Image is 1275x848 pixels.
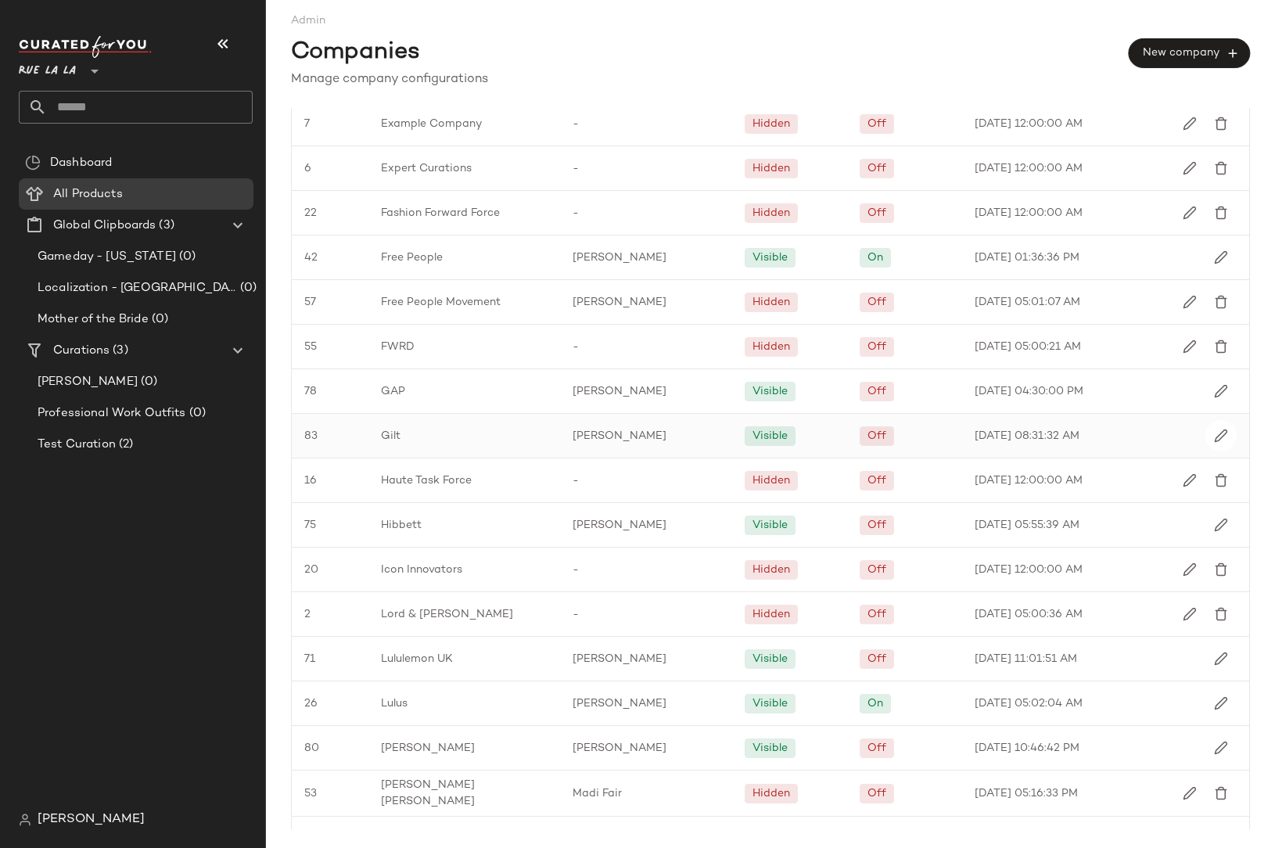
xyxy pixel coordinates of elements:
span: 6 [304,160,311,177]
span: - [573,116,579,132]
span: [DATE] 10:46:42 PM [975,740,1079,756]
span: 71 [304,651,315,667]
span: [DATE] 12:00:00 AM [975,116,1083,132]
div: Visible [752,651,788,667]
span: Free People Movement [381,294,501,311]
span: [PERSON_NAME] [38,373,138,391]
div: Hidden [752,160,790,177]
span: (2) [116,436,133,454]
div: Off [867,294,886,311]
span: [PERSON_NAME] [381,740,475,756]
img: cfy_white_logo.C9jOOHJF.svg [19,36,152,58]
span: [DATE] 05:02:04 AM [975,695,1083,712]
div: Off [867,428,886,444]
img: svg%3e [1214,518,1228,532]
span: - [573,473,579,489]
img: svg%3e [1214,741,1228,755]
span: [DATE] 05:00:36 AM [975,606,1083,623]
span: [DATE] 12:00:00 AM [975,160,1083,177]
img: svg%3e [1214,161,1228,175]
span: [DATE] 12:00:00 AM [975,473,1083,489]
span: 2 [304,606,311,623]
img: svg%3e [1183,161,1197,175]
span: Lululemon UK [381,651,453,667]
span: Lulus [381,695,408,712]
img: svg%3e [1183,206,1197,220]
span: - [573,562,579,578]
span: (3) [110,342,127,360]
span: (0) [186,404,206,422]
div: Visible [752,740,788,756]
img: svg%3e [1214,384,1228,398]
span: [DATE] 05:55:39 AM [975,517,1079,534]
span: 42 [304,250,318,266]
span: Icon Innovators [381,562,462,578]
span: 20 [304,562,318,578]
div: Off [867,651,886,667]
img: svg%3e [1183,295,1197,309]
span: Gameday - [US_STATE] [38,248,176,266]
span: FWRD [381,339,415,355]
img: svg%3e [1214,295,1228,309]
span: Lord & [PERSON_NAME] [381,606,513,623]
span: Fashion Forward Force [381,205,500,221]
span: [DATE] 04:30:00 PM [975,383,1083,400]
span: New company [1142,46,1237,60]
img: svg%3e [1214,429,1228,443]
span: [PERSON_NAME] [573,695,666,712]
img: svg%3e [1214,652,1228,666]
span: Curations [53,342,110,360]
img: svg%3e [19,814,31,826]
span: [DATE] 05:01:07 AM [975,294,1080,311]
img: svg%3e [1183,117,1197,131]
span: [DATE] 05:00:21 AM [975,339,1081,355]
div: On [867,250,883,266]
span: [DATE] 08:31:32 AM [975,428,1079,444]
span: [PERSON_NAME] [573,250,666,266]
span: GAP [381,383,405,400]
span: [DATE] 12:00:00 AM [975,562,1083,578]
span: 80 [304,740,319,756]
img: svg%3e [1214,340,1228,354]
div: Off [867,517,886,534]
span: Madi Fair [573,785,622,802]
span: [PERSON_NAME] [573,294,666,311]
img: svg%3e [1214,786,1228,800]
span: [DATE] 11:01:51 AM [975,651,1077,667]
span: 57 [304,294,316,311]
span: Haute Task Force [381,473,472,489]
div: Manage company configurations [291,70,1250,89]
span: [PERSON_NAME] [573,383,666,400]
button: New company [1129,38,1250,68]
span: 22 [304,205,317,221]
div: Off [867,205,886,221]
div: Hidden [752,339,790,355]
span: Companies [291,35,420,70]
div: Visible [752,695,788,712]
span: - [573,160,579,177]
span: (0) [138,373,157,391]
div: Visible [752,383,788,400]
span: [PERSON_NAME] [573,517,666,534]
span: 16 [304,473,317,489]
div: Off [867,116,886,132]
img: svg%3e [1214,250,1228,264]
span: [DATE] 12:00:00 AM [975,205,1083,221]
span: 26 [304,695,318,712]
span: [PERSON_NAME] [PERSON_NAME] [381,777,548,810]
span: [PERSON_NAME] [573,651,666,667]
span: 7 [304,116,310,132]
div: Visible [752,428,788,444]
img: svg%3e [1183,340,1197,354]
span: (0) [237,279,257,297]
div: Visible [752,517,788,534]
div: Hidden [752,785,790,802]
span: [PERSON_NAME] [38,810,145,829]
img: svg%3e [1214,473,1228,487]
span: 75 [304,517,316,534]
img: svg%3e [25,155,41,171]
img: svg%3e [1214,607,1228,621]
span: Test Curation [38,436,116,454]
span: 55 [304,339,317,355]
span: Gilt [381,428,400,444]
